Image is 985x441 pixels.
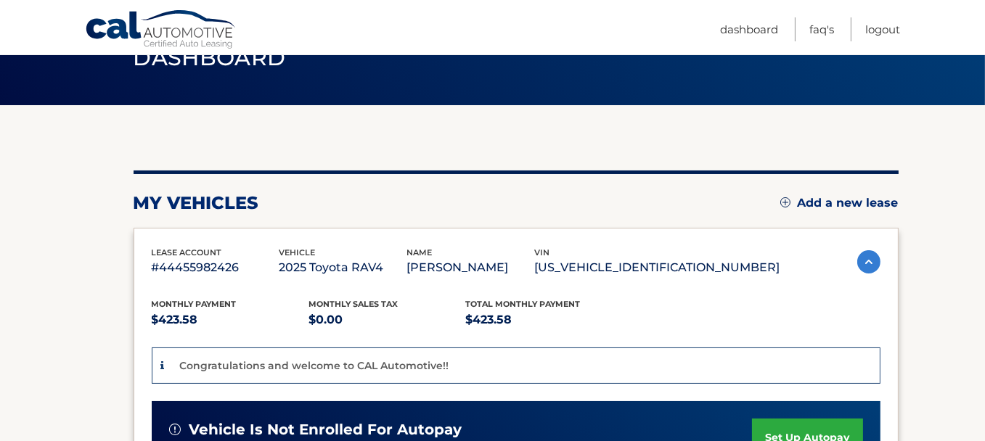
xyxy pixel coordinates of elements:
[152,247,222,257] span: lease account
[169,424,181,435] img: alert-white.svg
[865,17,900,41] a: Logout
[857,250,880,273] img: accordion-active.svg
[189,421,462,439] span: vehicle is not enrolled for autopay
[85,9,237,51] a: Cal Automotive
[308,310,466,330] p: $0.00
[152,310,309,330] p: $423.58
[180,359,449,372] p: Congratulations and welcome to CAL Automotive!!
[720,17,778,41] a: Dashboard
[134,192,259,214] h2: my vehicles
[308,299,398,309] span: Monthly sales Tax
[466,310,624,330] p: $423.58
[152,257,279,278] p: #44455982426
[535,257,780,278] p: [US_VEHICLE_IDENTIFICATION_NUMBER]
[407,257,535,278] p: [PERSON_NAME]
[279,247,316,257] span: vehicle
[407,247,433,257] span: name
[134,44,286,71] span: Dashboard
[152,299,237,309] span: Monthly Payment
[780,196,899,210] a: Add a new lease
[466,299,581,309] span: Total Monthly Payment
[809,17,834,41] a: FAQ's
[279,257,407,278] p: 2025 Toyota RAV4
[780,197,790,207] img: add.svg
[535,247,550,257] span: vin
